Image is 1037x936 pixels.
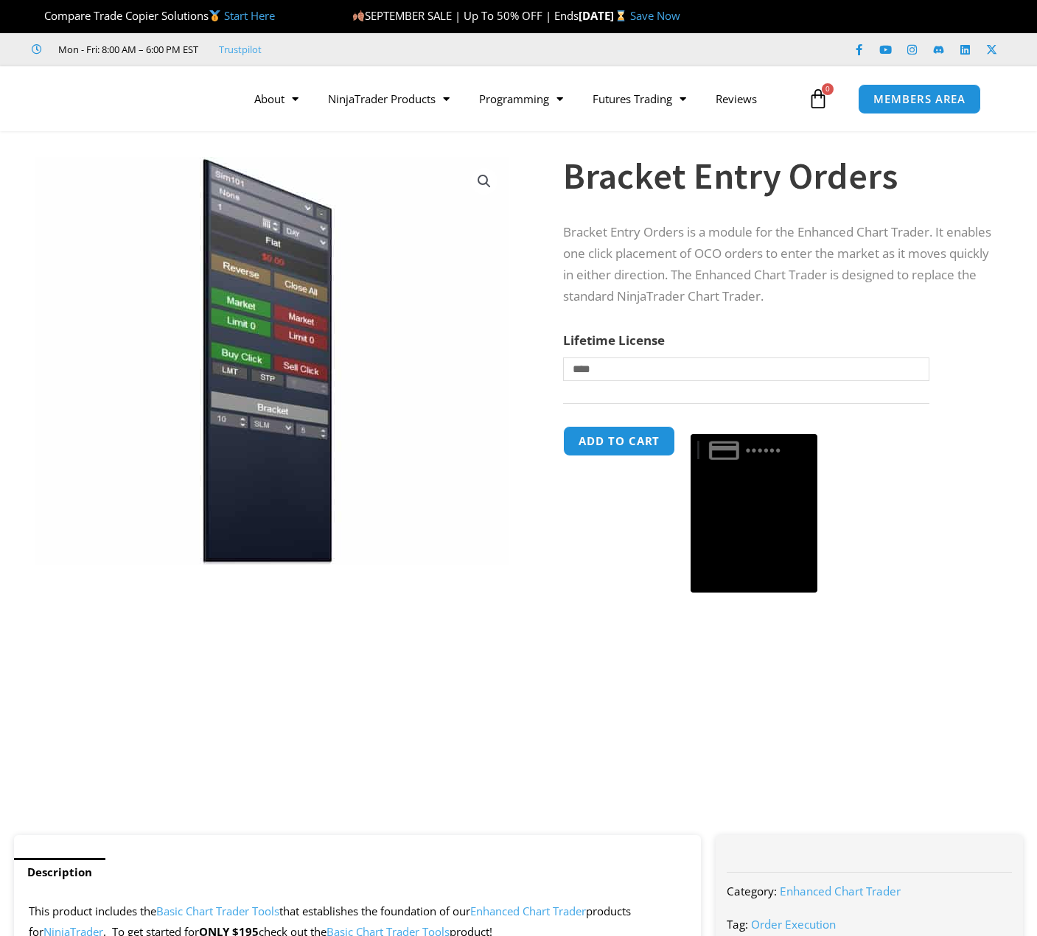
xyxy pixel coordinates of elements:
[858,84,981,114] a: MEMBERS AREA
[747,442,783,458] text: ••••••
[224,8,275,23] a: Start Here
[780,884,901,898] a: Enhanced Chart Trader
[35,157,509,565] img: BracketEntryOrders
[579,8,629,23] strong: [DATE]
[727,917,748,932] span: Tag:
[563,332,665,349] label: Lifetime License
[563,150,994,202] h1: Bracket Entry Orders
[470,904,586,918] a: Enhanced Chart Trader
[32,10,43,21] img: 🏆
[873,94,966,105] span: MEMBERS AREA
[701,82,772,116] a: Reviews
[563,426,675,456] button: Add to cart
[313,82,464,116] a: NinjaTrader Products
[563,388,586,399] a: Clear options
[240,82,313,116] a: About
[240,82,803,116] nav: Menu
[691,434,817,593] button: Buy with GPay
[219,41,262,58] a: Trustpilot
[45,72,203,125] img: LogoAI | Affordable Indicators – NinjaTrader
[563,601,994,711] iframe: PayPal Message 1
[14,858,105,887] a: Description
[464,82,578,116] a: Programming
[727,884,777,898] span: Category:
[209,10,220,21] img: 🥇
[55,41,198,58] span: Mon - Fri: 8:00 AM – 6:00 PM EST
[688,424,820,425] iframe: Secure payment input frame
[471,168,497,195] a: View full-screen image gallery
[786,77,851,120] a: 0
[615,10,626,21] img: ⌛
[578,82,701,116] a: Futures Trading
[156,904,279,918] a: Basic Chart Trader Tools
[352,8,579,23] span: SEPTEMBER SALE | Up To 50% OFF | Ends
[751,917,836,932] a: Order Execution
[32,8,275,23] span: Compare Trade Copier Solutions
[822,83,834,95] span: 0
[353,10,364,21] img: 🍂
[563,718,994,828] iframe: Prerender PayPal Message 1
[563,222,994,307] p: Bracket Entry Orders is a module for the Enhanced Chart Trader. It enables one click placement of...
[630,8,680,23] a: Save Now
